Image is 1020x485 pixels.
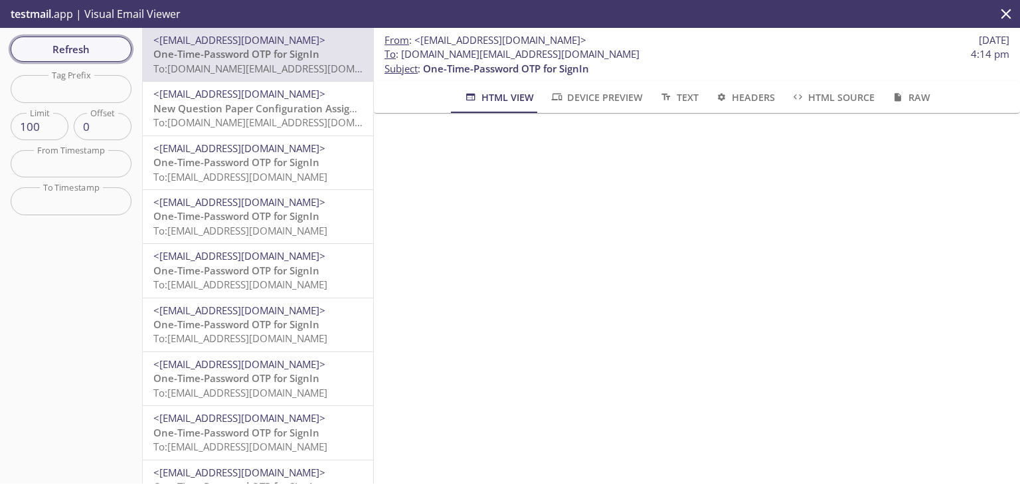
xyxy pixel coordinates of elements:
span: HTML View [464,89,533,106]
span: <[EMAIL_ADDRESS][DOMAIN_NAME]> [153,142,325,155]
span: New Question Paper Configuration Assigned to You [153,102,402,115]
span: One-Time-Password OTP for SignIn [153,209,319,223]
span: One-Time-Password OTP for SignIn [153,318,319,331]
span: <[EMAIL_ADDRESS][DOMAIN_NAME]> [153,357,325,371]
button: Refresh [11,37,131,62]
span: One-Time-Password OTP for SignIn [153,47,319,60]
div: <[EMAIL_ADDRESS][DOMAIN_NAME]>One-Time-Password OTP for SignInTo:[EMAIL_ADDRESS][DOMAIN_NAME] [143,298,373,351]
span: To: [DOMAIN_NAME][EMAIL_ADDRESS][DOMAIN_NAME] [153,62,406,75]
span: One-Time-Password OTP for SignIn [153,371,319,385]
span: : [DOMAIN_NAME][EMAIL_ADDRESS][DOMAIN_NAME] [384,47,639,61]
span: <[EMAIL_ADDRESS][DOMAIN_NAME]> [153,195,325,209]
span: Device Preview [550,89,643,106]
span: testmail [11,7,51,21]
span: One-Time-Password OTP for SignIn [153,426,319,439]
div: <[EMAIL_ADDRESS][DOMAIN_NAME]>One-Time-Password OTP for SignInTo:[DOMAIN_NAME][EMAIL_ADDRESS][DOM... [143,28,373,81]
span: 4:14 pm [971,47,1009,61]
span: To: [EMAIL_ADDRESS][DOMAIN_NAME] [153,440,327,453]
span: : [384,33,586,47]
span: To: [EMAIL_ADDRESS][DOMAIN_NAME] [153,332,327,345]
span: <[EMAIL_ADDRESS][DOMAIN_NAME]> [153,87,325,100]
div: <[EMAIL_ADDRESS][DOMAIN_NAME]>One-Time-Password OTP for SignInTo:[EMAIL_ADDRESS][DOMAIN_NAME] [143,190,373,243]
span: To: [DOMAIN_NAME][EMAIL_ADDRESS][DOMAIN_NAME] [153,116,406,129]
span: <[EMAIL_ADDRESS][DOMAIN_NAME]> [153,33,325,47]
span: <[EMAIL_ADDRESS][DOMAIN_NAME]> [153,304,325,317]
span: To: [EMAIL_ADDRESS][DOMAIN_NAME] [153,278,327,291]
span: One-Time-Password OTP for SignIn [153,155,319,169]
span: <[EMAIL_ADDRESS][DOMAIN_NAME]> [414,33,586,47]
div: <[EMAIL_ADDRESS][DOMAIN_NAME]>One-Time-Password OTP for SignInTo:[EMAIL_ADDRESS][DOMAIN_NAME] [143,406,373,459]
span: From [384,33,409,47]
span: To: [EMAIL_ADDRESS][DOMAIN_NAME] [153,386,327,399]
span: To: [EMAIL_ADDRESS][DOMAIN_NAME] [153,224,327,237]
span: HTML Source [791,89,875,106]
span: To: [EMAIL_ADDRESS][DOMAIN_NAME] [153,170,327,183]
p: : [384,47,1009,76]
div: <[EMAIL_ADDRESS][DOMAIN_NAME]>One-Time-Password OTP for SignInTo:[EMAIL_ADDRESS][DOMAIN_NAME] [143,136,373,189]
div: <[EMAIL_ADDRESS][DOMAIN_NAME]>One-Time-Password OTP for SignInTo:[EMAIL_ADDRESS][DOMAIN_NAME] [143,244,373,297]
span: To [384,47,396,60]
span: Subject [384,62,418,75]
span: Text [659,89,698,106]
span: Refresh [21,41,121,58]
span: <[EMAIL_ADDRESS][DOMAIN_NAME]> [153,466,325,479]
span: [DATE] [979,33,1009,47]
span: <[EMAIL_ADDRESS][DOMAIN_NAME]> [153,249,325,262]
span: <[EMAIL_ADDRESS][DOMAIN_NAME]> [153,411,325,425]
div: <[EMAIL_ADDRESS][DOMAIN_NAME]>One-Time-Password OTP for SignInTo:[EMAIL_ADDRESS][DOMAIN_NAME] [143,352,373,405]
div: <[EMAIL_ADDRESS][DOMAIN_NAME]>New Question Paper Configuration Assigned to YouTo:[DOMAIN_NAME][EM... [143,82,373,135]
span: Raw [891,89,930,106]
span: One-Time-Password OTP for SignIn [423,62,589,75]
span: Headers [715,89,775,106]
span: One-Time-Password OTP for SignIn [153,264,319,277]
